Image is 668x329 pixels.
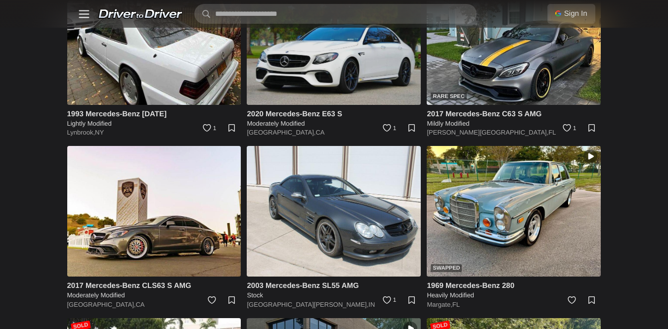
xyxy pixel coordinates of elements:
h4: 2020 Mercedes-Benz E63 S [247,109,421,119]
a: 2003 Mercedes-Benz SL55 AMG Stock [247,281,421,300]
h4: 2017 Mercedes-Benz C63 S AMG [427,109,601,119]
a: 1993 Mercedes-Benz [DATE] Lightly Modified [67,109,241,128]
h5: Moderately Modified [67,291,241,300]
a: 2020 Mercedes-Benz E63 S Moderately Modified [247,109,421,128]
h5: Heavily Modified [427,291,601,300]
a: Lynbrook, [67,129,95,136]
h4: 2017 Mercedes-Benz CLS63 S AMG [67,281,241,291]
div: Rare Spec [431,93,466,100]
div: Swapped [431,264,462,272]
h4: 1969 Mercedes-Benz 280 [427,281,601,291]
a: 1 [377,291,399,313]
a: Margate, [427,301,452,308]
a: [PERSON_NAME][GEOGRAPHIC_DATA], [427,129,548,136]
h4: 2003 Mercedes-Benz SL55 AMG [247,281,421,291]
h5: Stock [247,291,421,300]
a: 1 [377,119,399,141]
a: 2017 Mercedes-Benz C63 S AMG Mildly Modified [427,109,601,128]
img: 1969 Mercedes-Benz 280 for sale [427,146,601,277]
h5: Lightly Modified [67,119,241,128]
a: [GEOGRAPHIC_DATA], [67,301,136,308]
a: IN [368,301,375,308]
a: 1 [557,119,579,141]
a: FL [548,129,556,136]
a: Swapped [427,146,601,277]
a: Sign In [547,4,595,24]
img: 2017 Mercedes-Benz CLS63 S AMG for sale [67,146,241,277]
a: CA [135,301,144,308]
a: 1969 Mercedes-Benz 280 Heavily Modified [427,281,601,300]
a: 1 [197,119,219,141]
a: FL [452,301,460,308]
a: [GEOGRAPHIC_DATA][PERSON_NAME], [247,301,368,308]
a: NY [95,129,104,136]
a: [GEOGRAPHIC_DATA], [247,129,315,136]
a: CA [315,129,324,136]
img: 2003 Mercedes-Benz SL55 AMG for sale [247,146,421,277]
h5: Moderately Modified [247,119,421,128]
h5: Mildly Modified [427,119,601,128]
h4: 1993 Mercedes-Benz [DATE] [67,109,241,119]
a: 2017 Mercedes-Benz CLS63 S AMG Moderately Modified [67,281,241,300]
